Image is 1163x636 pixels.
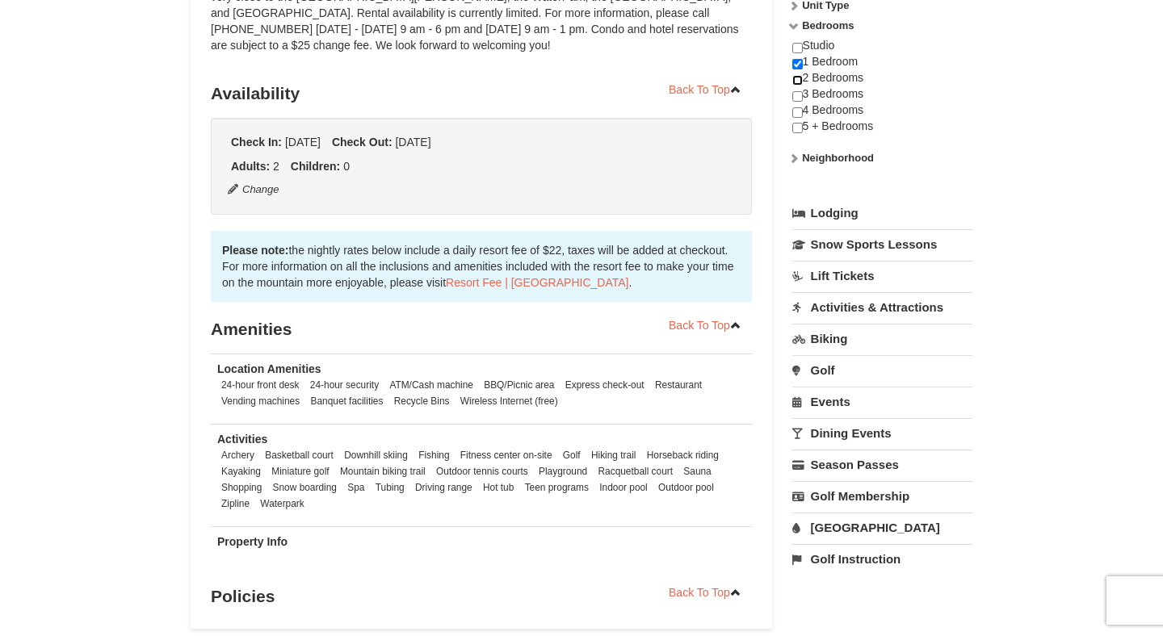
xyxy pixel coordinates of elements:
[211,580,752,613] h3: Policies
[217,393,304,409] li: Vending machines
[372,479,409,496] li: Tubing
[521,479,593,496] li: Teen programs
[792,38,972,150] div: Studio 1 Bedroom 2 Bedrooms 3 Bedrooms 4 Bedrooms 5 + Bedrooms
[231,136,282,149] strong: Check In:
[479,479,518,496] li: Hot tub
[332,136,393,149] strong: Check Out:
[217,479,266,496] li: Shopping
[651,377,706,393] li: Restaurant
[480,377,558,393] li: BBQ/Picnic area
[679,463,715,479] li: Sauna
[269,479,341,496] li: Snow boarding
[792,292,972,322] a: Activities & Attractions
[792,355,972,385] a: Golf
[594,463,677,479] li: Racquetball court
[222,244,288,257] strong: Please note:
[267,463,333,479] li: Miniature golf
[285,136,321,149] span: [DATE]
[802,152,874,164] strong: Neighborhood
[343,160,350,173] span: 0
[792,481,972,511] a: Golf Membership
[792,418,972,448] a: Dining Events
[792,513,972,542] a: [GEOGRAPHIC_DATA]
[385,377,477,393] li: ATM/Cash machine
[306,377,383,393] li: 24-hour security
[217,463,265,479] li: Kayaking
[802,19,854,31] strong: Bedrooms
[432,463,532,479] li: Outdoor tennis courts
[414,447,453,463] li: Fishing
[390,393,454,409] li: Recycle Bins
[446,276,628,289] a: Resort Fee | [GEOGRAPHIC_DATA]
[340,447,412,463] li: Downhill skiing
[261,447,338,463] li: Basketball court
[559,447,585,463] li: Golf
[658,77,752,102] a: Back To Top
[654,479,718,496] li: Outdoor pool
[792,229,972,259] a: Snow Sports Lessons
[792,261,972,291] a: Lift Tickets
[217,377,304,393] li: 24-hour front desk
[411,479,477,496] li: Driving range
[535,463,591,479] li: Playground
[256,496,308,512] li: Waterpark
[307,393,388,409] li: Banquet facilities
[217,433,267,446] strong: Activities
[643,447,723,463] li: Horseback riding
[217,496,254,512] li: Zipline
[211,231,752,302] div: the nightly rates below include a daily resort fee of $22, taxes will be added at checkout. For m...
[456,447,556,463] li: Fitness center on-site
[227,181,280,199] button: Change
[211,313,752,345] h3: Amenities
[658,313,752,337] a: Back To Top
[291,160,340,173] strong: Children:
[273,160,279,173] span: 2
[792,387,972,416] a: Events
[456,393,562,409] li: Wireless Internet (free)
[217,447,258,463] li: Archery
[587,447,640,463] li: Hiking trail
[792,199,972,228] a: Lodging
[231,160,270,173] strong: Adults:
[395,136,430,149] span: [DATE]
[595,479,652,496] li: Indoor pool
[343,479,368,496] li: Spa
[561,377,649,393] li: Express check-out
[792,324,972,354] a: Biking
[217,362,321,375] strong: Location Amenities
[217,535,288,548] strong: Property Info
[336,463,430,479] li: Mountain biking trail
[792,544,972,574] a: Golf Instruction
[658,580,752,605] a: Back To Top
[211,77,752,110] h3: Availability
[792,450,972,479] a: Season Passes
